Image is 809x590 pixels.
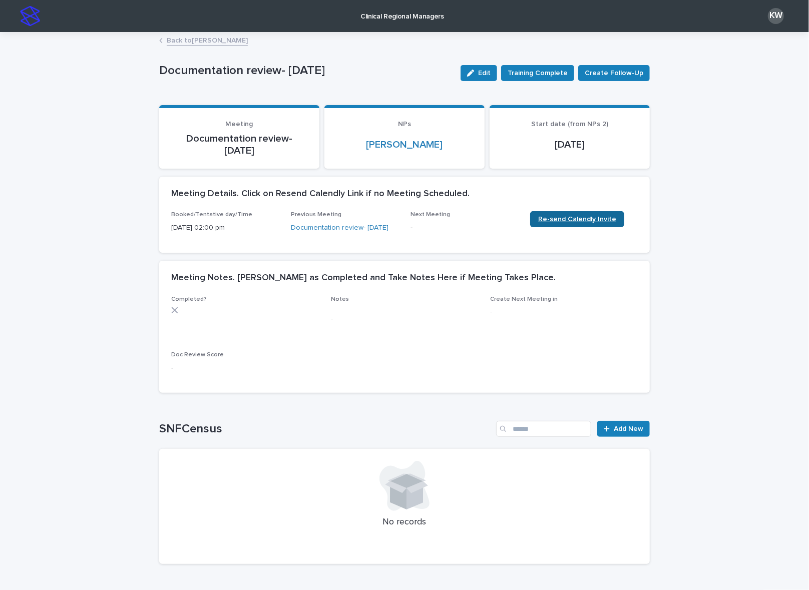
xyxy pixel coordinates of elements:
[490,296,558,302] span: Create Next Meeting in
[398,121,411,128] span: NPs
[366,139,443,151] a: [PERSON_NAME]
[501,65,574,81] button: Training Complete
[171,363,319,373] p: -
[171,212,252,218] span: Booked/Tentative day/Time
[411,223,518,233] p: -
[167,34,248,46] a: Back to[PERSON_NAME]
[20,6,40,26] img: stacker-logo-s-only.png
[478,70,491,77] span: Edit
[597,421,650,437] a: Add New
[508,68,568,78] span: Training Complete
[331,296,349,302] span: Notes
[502,139,638,151] p: [DATE]
[171,296,207,302] span: Completed?
[531,121,608,128] span: Start date (from NPs 2)
[171,189,470,200] h2: Meeting Details. Click on Resend Calendly Link if no Meeting Scheduled.
[496,421,591,437] input: Search
[411,212,450,218] span: Next Meeting
[461,65,497,81] button: Edit
[171,273,556,284] h2: Meeting Notes. [PERSON_NAME] as Completed and Take Notes Here if Meeting Takes Place.
[171,223,279,233] p: [DATE] 02:00 pm
[159,422,492,436] h1: SNFCensus
[490,307,638,317] p: -
[226,121,253,128] span: Meeting
[585,68,643,78] span: Create Follow-Up
[171,352,224,358] span: Doc Review Score
[614,425,643,432] span: Add New
[538,216,616,223] span: Re-send Calendly Invite
[291,223,388,233] a: Documentation review- [DATE]
[159,64,453,78] p: Documentation review- [DATE]
[171,133,307,157] p: Documentation review- [DATE]
[291,212,341,218] span: Previous Meeting
[530,211,624,227] a: Re-send Calendly Invite
[768,8,784,24] div: KW
[578,65,650,81] button: Create Follow-Up
[331,314,479,324] p: -
[171,517,638,528] p: No records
